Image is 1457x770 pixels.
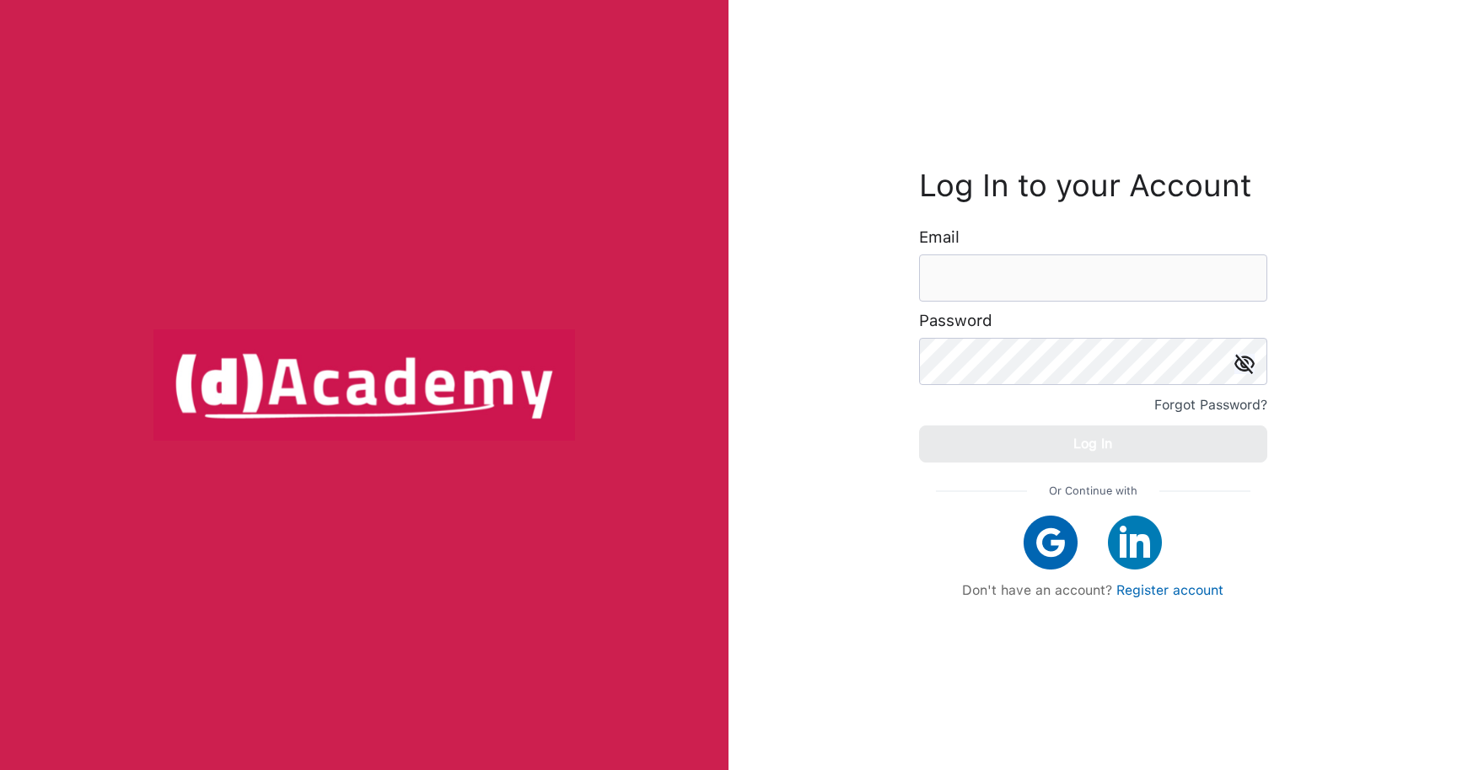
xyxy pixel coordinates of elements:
[1073,432,1112,456] div: Log In
[919,425,1267,463] button: Log In
[1049,479,1137,503] span: Or Continue with
[1234,354,1255,374] img: icon
[1116,582,1223,598] a: Register account
[936,490,1027,492] img: line
[1024,516,1078,569] img: google icon
[153,329,575,441] img: logo
[919,172,1267,200] h3: Log In to your Account
[919,313,992,329] label: Password
[1159,490,1250,492] img: line
[919,229,960,246] label: Email
[1154,393,1267,417] div: Forgot Password?
[1108,516,1162,569] img: linkedIn icon
[936,582,1250,598] div: Don't have an account?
